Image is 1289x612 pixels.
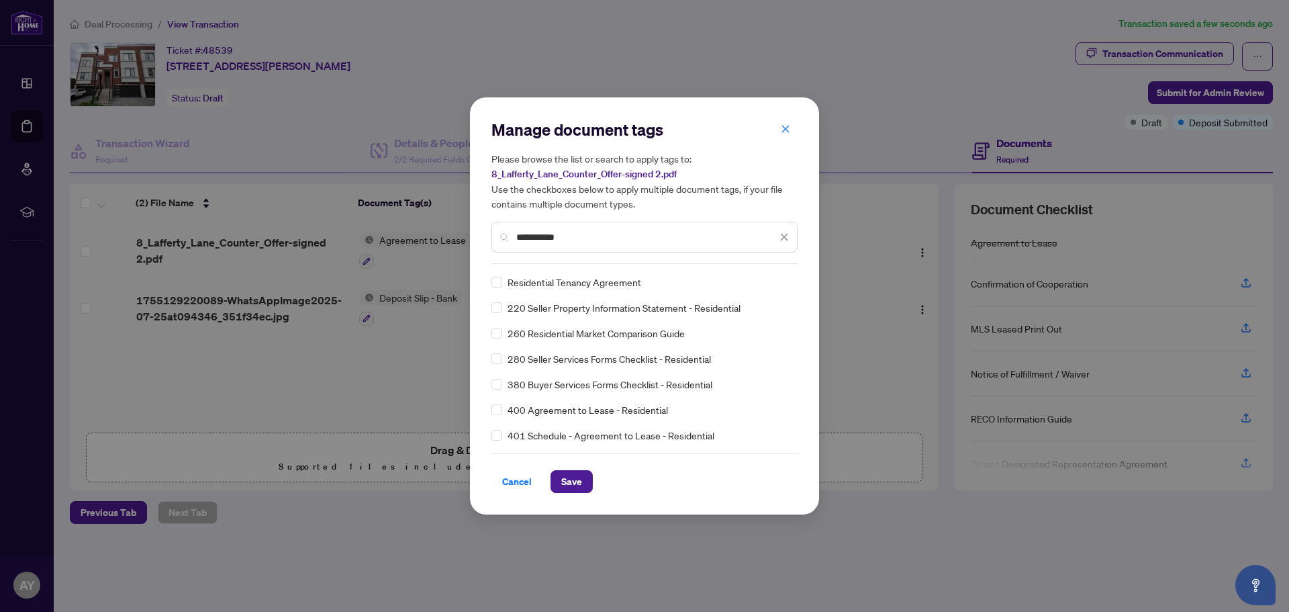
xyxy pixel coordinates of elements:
span: 280 Seller Services Forms Checklist - Residential [508,351,711,366]
span: 380 Buyer Services Forms Checklist - Residential [508,377,712,392]
button: Save [551,470,593,493]
span: 401 Schedule - Agreement to Lease - Residential [508,428,714,443]
button: Open asap [1235,565,1276,605]
span: Residential Tenancy Agreement [508,275,641,290]
span: Save [561,471,582,492]
span: Cancel [502,471,532,492]
span: close [781,124,790,134]
h2: Manage document tags [491,119,798,140]
span: close [779,232,789,242]
span: 8_Lafferty_Lane_Counter_Offer-signed 2.pdf [491,168,677,180]
h5: Please browse the list or search to apply tags to: Use the checkboxes below to apply multiple doc... [491,151,798,211]
span: 220 Seller Property Information Statement - Residential [508,300,741,315]
span: 260 Residential Market Comparison Guide [508,326,685,341]
button: Cancel [491,470,542,493]
span: 400 Agreement to Lease - Residential [508,402,668,417]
